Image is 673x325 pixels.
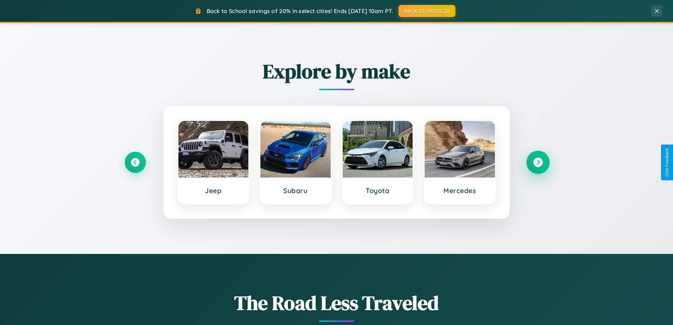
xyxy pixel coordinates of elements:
[399,5,455,17] button: BACK2SCHOOL20
[665,148,669,177] div: Give Feedback
[350,186,406,195] h3: Toyota
[207,7,393,14] span: Back to School savings of 20% in select cities! Ends [DATE] 10am PT.
[125,289,549,317] h1: The Road Less Traveled
[185,186,242,195] h3: Jeep
[432,186,488,195] h3: Mercedes
[267,186,324,195] h3: Subaru
[125,58,549,85] h2: Explore by make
